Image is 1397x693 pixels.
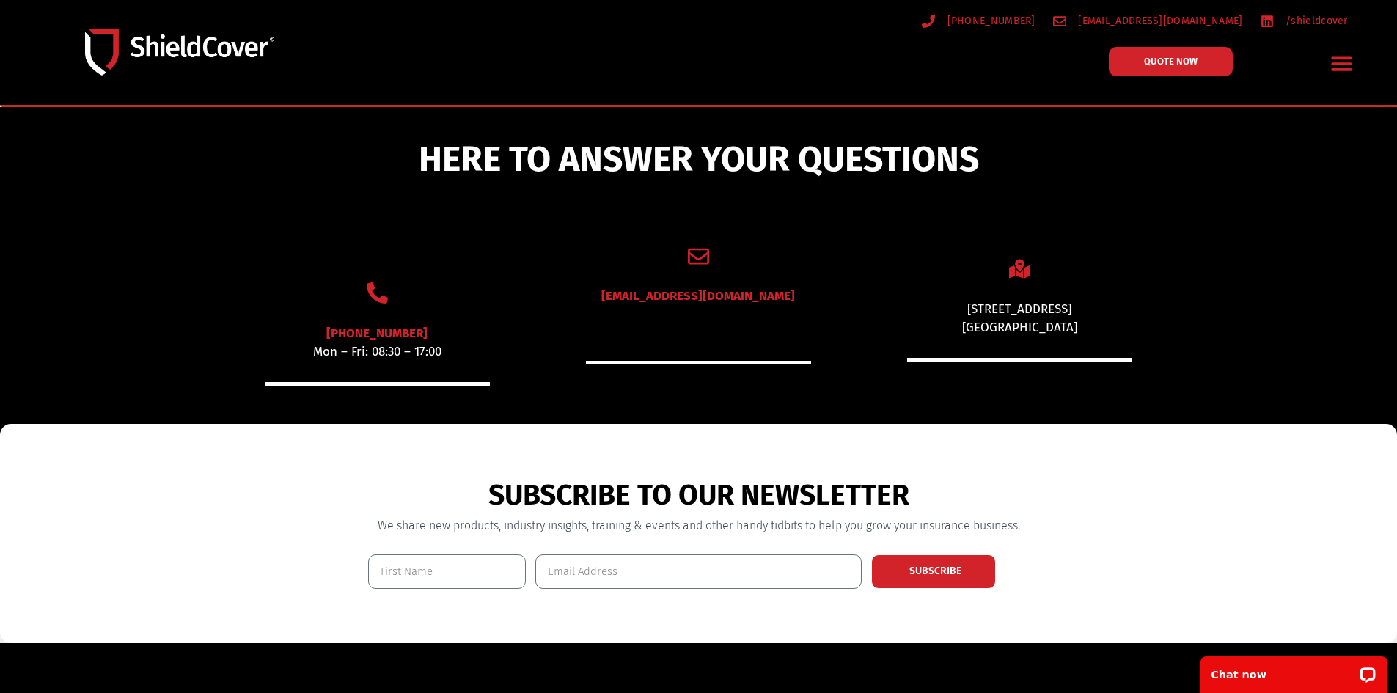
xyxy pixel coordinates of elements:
[601,288,795,304] a: [EMAIL_ADDRESS][DOMAIN_NAME]
[944,12,1035,30] span: [PHONE_NUMBER]
[1109,47,1233,76] a: QUOTE NOW
[368,478,1030,513] h2: SUBSCRIBE TO OUR NEWSLETTER
[1191,647,1397,693] iframe: LiveChat chat widget
[1261,12,1348,30] a: /shieldcover
[535,554,862,589] input: Email Address
[1074,12,1242,30] span: [EMAIL_ADDRESS][DOMAIN_NAME]
[210,142,1188,177] h5: HERE TO ANSWER YOUR QUESTIONS
[1325,46,1360,81] div: Menu Toggle
[907,300,1132,337] div: [STREET_ADDRESS] [GEOGRAPHIC_DATA]
[922,12,1035,30] a: [PHONE_NUMBER]
[326,326,428,341] a: [PHONE_NUMBER]
[1282,12,1348,30] span: /shieldcover
[871,554,996,589] button: SUBSCRIBE
[368,554,527,589] input: First Name
[909,566,961,576] span: SUBSCRIBE
[265,342,490,362] p: Mon – Fri: 08:30 – 17:00
[1053,12,1243,30] a: [EMAIL_ADDRESS][DOMAIN_NAME]
[85,29,274,75] img: Shield-Cover-Underwriting-Australia-logo-full
[368,520,1030,532] h3: We share new products, industry insights, training & events and other handy tidbits to help you g...
[1144,56,1198,66] span: QUOTE NOW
